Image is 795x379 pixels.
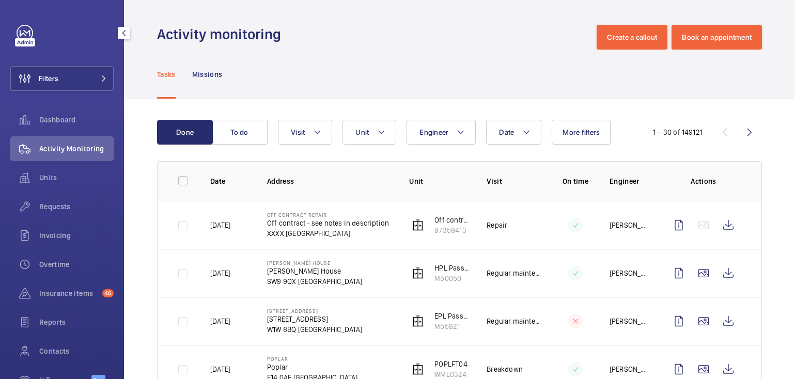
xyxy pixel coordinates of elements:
[267,212,389,218] p: Off Contract Repair
[434,215,470,225] p: Off contract
[212,120,268,145] button: To do
[412,363,424,375] img: elevator.svg
[486,120,541,145] button: Date
[267,176,393,186] p: Address
[597,25,667,50] button: Create a callout
[666,176,741,186] p: Actions
[610,220,650,230] p: [PERSON_NAME]
[412,267,424,279] img: elevator.svg
[342,120,396,145] button: Unit
[210,220,230,230] p: [DATE]
[409,176,470,186] p: Unit
[653,127,703,137] div: 1 – 30 of 149121
[407,120,476,145] button: Engineer
[610,316,650,326] p: [PERSON_NAME]
[499,128,514,136] span: Date
[210,364,230,374] p: [DATE]
[39,259,114,270] span: Overtime
[434,311,470,321] p: EPL Passenger Lift
[412,219,424,231] img: elevator.svg
[210,176,251,186] p: Date
[267,324,363,335] p: W1W 8BQ [GEOGRAPHIC_DATA]
[102,289,114,297] span: 46
[412,315,424,327] img: elevator.svg
[39,230,114,241] span: Invoicing
[291,128,305,136] span: Visit
[192,69,223,80] p: Missions
[434,263,470,273] p: HPL Passenger Lift
[487,176,541,186] p: Visit
[355,128,369,136] span: Unit
[610,364,650,374] p: [PERSON_NAME]
[419,128,448,136] span: Engineer
[39,346,114,356] span: Contacts
[39,115,114,125] span: Dashboard
[267,266,363,276] p: [PERSON_NAME] House
[267,356,358,362] p: Poplar
[672,25,762,50] button: Book an appointment
[487,268,541,278] p: Regular maintenance
[434,321,470,331] p: M55921
[563,128,600,136] span: More filters
[157,120,213,145] button: Done
[267,362,358,372] p: Poplar
[487,316,541,326] p: Regular maintenance
[210,316,230,326] p: [DATE]
[487,220,507,230] p: Repair
[610,268,650,278] p: [PERSON_NAME]
[10,66,114,91] button: Filters
[39,144,114,154] span: Activity Monitoring
[157,69,176,80] p: Tasks
[434,225,470,235] p: 97359413
[267,276,363,287] p: SW9 9QX [GEOGRAPHIC_DATA]
[434,359,467,369] p: POPLFT04
[267,218,389,228] p: Off contract - see notes in description
[39,201,114,212] span: Requests
[267,228,389,239] p: XXXX [GEOGRAPHIC_DATA]
[157,25,287,44] h1: Activity monitoring
[278,120,332,145] button: Visit
[487,364,523,374] p: Breakdown
[39,288,98,298] span: Insurance items
[39,317,114,327] span: Reports
[552,120,611,145] button: More filters
[210,268,230,278] p: [DATE]
[434,273,470,283] p: M50050
[39,73,58,84] span: Filters
[267,260,363,266] p: [PERSON_NAME] House
[267,308,363,314] p: [STREET_ADDRESS]
[39,172,114,183] span: Units
[610,176,650,186] p: Engineer
[558,176,593,186] p: On time
[267,314,363,324] p: [STREET_ADDRESS]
